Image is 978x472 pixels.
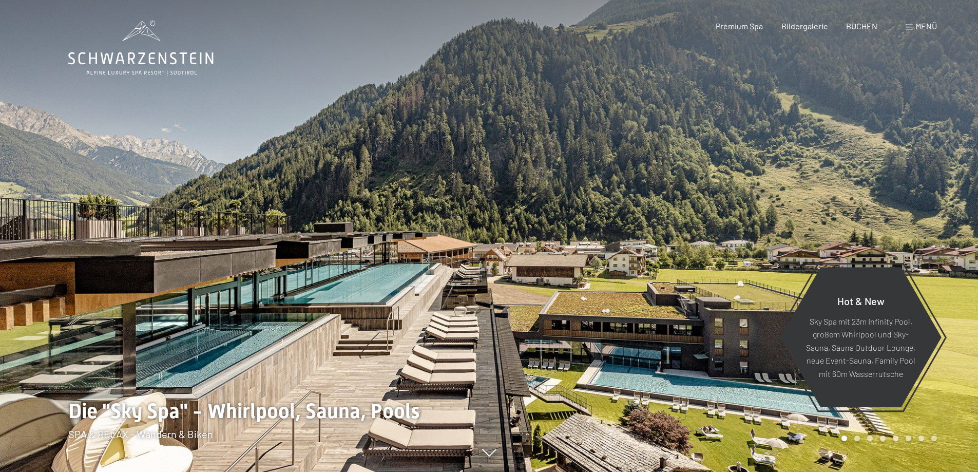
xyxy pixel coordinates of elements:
div: Carousel Page 5 [893,436,898,441]
p: Sky Spa mit 23m Infinity Pool, großem Whirlpool und Sky-Sauna, Sauna Outdoor Lounge, neue Event-S... [805,314,916,380]
div: Carousel Page 3 [867,436,873,441]
a: Premium Spa [716,21,763,31]
div: Carousel Page 8 [931,436,937,441]
div: Carousel Page 1 (Current Slide) [841,436,847,441]
span: Hot & New [837,294,885,307]
a: Hot & New Sky Spa mit 23m Infinity Pool, großem Whirlpool und Sky-Sauna, Sauna Outdoor Lounge, ne... [779,267,942,408]
a: Bildergalerie [781,21,828,31]
a: BUCHEN [846,21,877,31]
div: Carousel Page 6 [906,436,911,441]
div: Carousel Pagination [838,436,937,441]
div: Carousel Page 4 [880,436,886,441]
div: Carousel Page 2 [854,436,860,441]
span: Menü [915,21,937,31]
div: Carousel Page 7 [918,436,924,441]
